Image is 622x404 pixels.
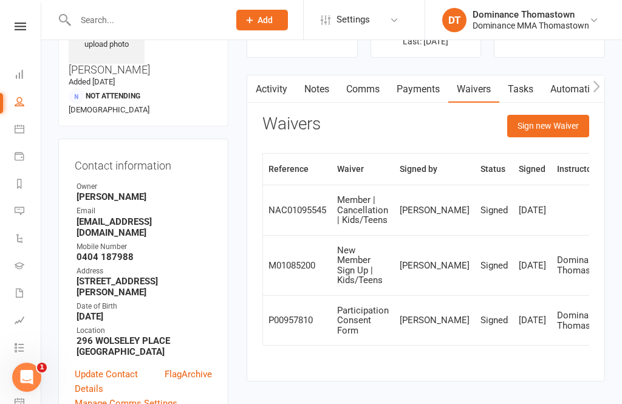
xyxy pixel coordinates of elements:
[12,363,41,392] iframe: Intercom live chat
[337,306,389,336] div: Participation Consent Form
[77,191,212,202] strong: [PERSON_NAME]
[77,265,212,277] div: Address
[507,115,589,137] button: Sign new Waiver
[165,367,182,396] a: Flag
[15,144,42,171] a: Payments
[258,15,273,25] span: Add
[400,315,470,326] div: [PERSON_NAME]
[296,75,338,103] a: Notes
[15,171,42,199] a: Reports
[75,155,212,172] h3: Contact information
[542,75,614,103] a: Automations
[77,276,212,298] strong: [STREET_ADDRESS][PERSON_NAME]
[77,181,212,193] div: Owner
[332,154,394,185] th: Waiver
[388,75,448,103] a: Payments
[268,315,326,326] div: P00957810
[400,205,470,216] div: [PERSON_NAME]
[15,117,42,144] a: Calendar
[247,75,296,103] a: Activity
[400,261,470,271] div: [PERSON_NAME]
[69,77,115,86] time: Added [DATE]
[77,216,212,238] strong: [EMAIL_ADDRESS][DOMAIN_NAME]
[473,9,589,20] div: Dominance Thomastown
[337,6,370,33] span: Settings
[557,310,610,330] div: Dominance Thomastown
[442,8,466,32] div: DT
[475,154,513,185] th: Status
[480,315,508,326] div: Signed
[77,311,212,322] strong: [DATE]
[182,367,212,396] a: Archive
[519,261,546,271] div: [DATE]
[513,154,552,185] th: Signed
[480,205,508,216] div: Signed
[236,10,288,30] button: Add
[77,335,212,357] strong: 296 WOLSELEY PLACE [GEOGRAPHIC_DATA]
[69,105,149,114] span: [DEMOGRAPHIC_DATA]
[552,154,616,185] th: Instructor
[473,20,589,31] div: Dominance MMA Thomastown
[262,115,321,134] h3: Waivers
[77,301,212,312] div: Date of Birth
[268,261,326,271] div: M01085200
[77,205,212,217] div: Email
[557,255,610,275] div: Dominance Thomastown
[337,195,389,225] div: Member | Cancellation | Kids/Teens
[499,75,542,103] a: Tasks
[394,154,475,185] th: Signed by
[337,245,389,286] div: New Member Sign Up | Kids/Teens
[448,75,499,103] a: Waivers
[75,367,165,396] a: Update Contact Details
[77,241,212,253] div: Mobile Number
[15,89,42,117] a: People
[72,12,220,29] input: Search...
[37,363,47,372] span: 1
[519,315,546,326] div: [DATE]
[77,325,212,337] div: Location
[263,154,332,185] th: Reference
[86,92,140,100] span: Not Attending
[519,205,546,216] div: [DATE]
[268,205,326,216] div: NAC01095545
[77,252,212,262] strong: 0404 187988
[15,308,42,335] a: Assessments
[480,261,508,271] div: Signed
[15,62,42,89] a: Dashboard
[338,75,388,103] a: Comms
